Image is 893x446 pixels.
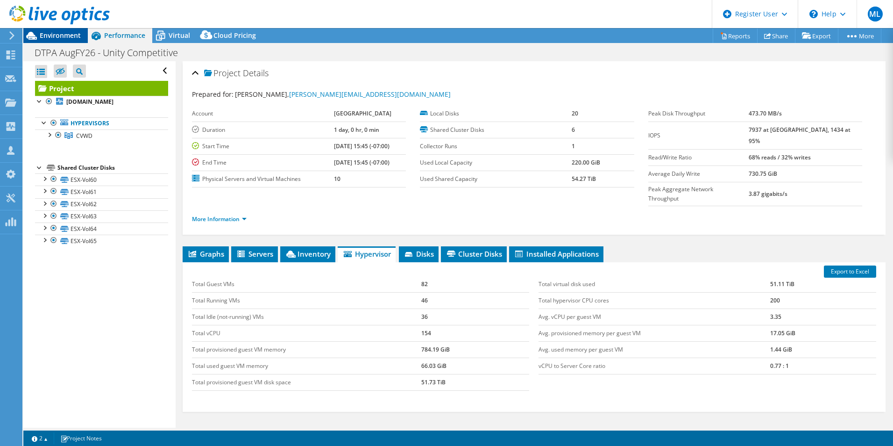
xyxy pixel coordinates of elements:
span: Environment [40,31,81,40]
label: Used Shared Capacity [420,174,572,184]
td: Avg. provisioned memory per guest VM [539,325,770,341]
b: [GEOGRAPHIC_DATA] [334,109,391,117]
b: 20 [572,109,578,117]
label: Start Time [192,142,334,151]
span: Performance [104,31,145,40]
label: Local Disks [420,109,572,118]
td: 17.05 GiB [770,325,876,341]
td: Total provisioned guest VM disk space [192,374,421,390]
label: Collector Runs [420,142,572,151]
b: 6 [572,126,575,134]
a: ESX-Vol64 [35,223,168,235]
span: CVWD [76,132,92,140]
td: 66.03 GiB [421,358,530,374]
td: Total Idle (not-running) VMs [192,309,421,325]
td: 784.19 GiB [421,341,530,358]
span: ML [868,7,883,22]
label: Physical Servers and Virtual Machines [192,174,334,184]
span: Details [243,67,269,79]
label: Peak Aggregate Network Throughput [648,185,749,203]
a: [DOMAIN_NAME] [35,96,168,108]
b: 1 [572,142,575,150]
a: Project [35,81,168,96]
span: Installed Applications [514,249,599,259]
a: ESX-Vol60 [35,173,168,186]
a: CVWD [35,129,168,142]
span: Inventory [285,249,331,259]
svg: \n [809,10,818,18]
td: vCPU to Server Core ratio [539,358,770,374]
a: Hypervisors [35,117,168,129]
a: ESX-Vol65 [35,235,168,247]
a: More Information [192,215,247,223]
b: [DATE] 15:45 (-07:00) [334,158,390,166]
b: 1 day, 0 hr, 0 min [334,126,379,134]
a: ESX-Vol62 [35,198,168,210]
label: Account [192,109,334,118]
span: Cloud Pricing [213,31,256,40]
a: More [838,29,881,43]
label: Used Local Capacity [420,158,572,167]
b: 220.00 GiB [572,158,600,166]
td: Avg. used memory per guest VM [539,341,770,358]
h1: DTPA AugFY26 - Unity Competitive [30,48,192,58]
label: Average Daily Write [648,169,749,179]
td: 3.35 [770,309,876,325]
a: ESX-Vol63 [35,210,168,223]
td: Total virtual disk used [539,276,770,293]
td: Total Guest VMs [192,276,421,293]
b: 54.27 TiB [572,175,596,183]
span: Project [204,69,241,78]
td: Avg. vCPU per guest VM [539,309,770,325]
label: Peak Disk Throughput [648,109,749,118]
td: Total vCPU [192,325,421,341]
div: Shared Cluster Disks [57,162,168,173]
a: Share [757,29,795,43]
b: 3.87 gigabits/s [749,190,787,198]
b: [DOMAIN_NAME] [66,98,113,106]
span: Hypervisor [342,249,391,259]
span: Servers [236,249,273,259]
b: 730.75 GiB [749,170,777,178]
span: Disks [404,249,434,259]
b: [DATE] 15:45 (-07:00) [334,142,390,150]
a: Project Notes [54,432,108,444]
label: Prepared for: [192,90,234,99]
label: Shared Cluster Disks [420,125,572,135]
a: ESX-Vol61 [35,186,168,198]
a: Export to Excel [824,266,876,278]
label: IOPS [648,131,749,140]
td: 46 [421,292,530,309]
b: 68% reads / 32% writes [749,153,811,161]
td: 51.73 TiB [421,374,530,390]
label: Duration [192,125,334,135]
a: Export [795,29,838,43]
td: Total Running VMs [192,292,421,309]
td: Total hypervisor CPU cores [539,292,770,309]
td: 51.11 TiB [770,276,876,293]
a: 2 [25,432,54,444]
label: End Time [192,158,334,167]
td: Total provisioned guest VM memory [192,341,421,358]
td: Total used guest VM memory [192,358,421,374]
a: Reports [713,29,758,43]
td: 154 [421,325,530,341]
td: 82 [421,276,530,293]
a: [PERSON_NAME][EMAIL_ADDRESS][DOMAIN_NAME] [289,90,451,99]
td: 200 [770,292,876,309]
td: 0.77 : 1 [770,358,876,374]
span: Graphs [187,249,224,259]
span: Virtual [169,31,190,40]
span: [PERSON_NAME], [235,90,451,99]
label: Read/Write Ratio [648,153,749,162]
b: 10 [334,175,340,183]
b: 7937 at [GEOGRAPHIC_DATA], 1434 at 95% [749,126,850,145]
td: 36 [421,309,530,325]
span: Cluster Disks [446,249,502,259]
b: 473.70 MB/s [749,109,782,117]
td: 1.44 GiB [770,341,876,358]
